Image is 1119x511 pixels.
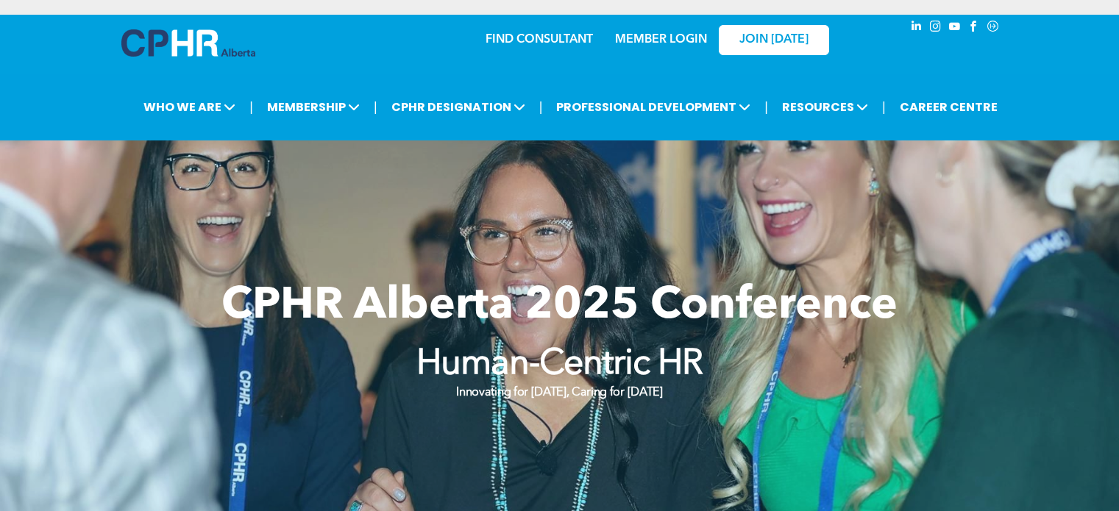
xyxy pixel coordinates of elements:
a: linkedin [909,18,925,38]
li: | [539,92,543,122]
a: facebook [966,18,982,38]
span: JOIN [DATE] [739,33,809,47]
span: RESOURCES [778,93,873,121]
a: instagram [928,18,944,38]
li: | [374,92,377,122]
li: | [764,92,768,122]
a: FIND CONSULTANT [486,34,593,46]
a: CAREER CENTRE [895,93,1002,121]
a: MEMBER LOGIN [615,34,707,46]
span: PROFESSIONAL DEVELOPMENT [552,93,755,121]
a: JOIN [DATE] [719,25,829,55]
span: MEMBERSHIP [263,93,364,121]
img: A blue and white logo for cp alberta [121,29,255,57]
strong: Human-Centric HR [416,347,703,382]
span: CPHR Alberta 2025 Conference [221,285,898,329]
span: WHO WE ARE [139,93,240,121]
li: | [249,92,253,122]
li: | [882,92,886,122]
strong: Innovating for [DATE], Caring for [DATE] [456,387,662,399]
a: Social network [985,18,1001,38]
span: CPHR DESIGNATION [387,93,530,121]
a: youtube [947,18,963,38]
